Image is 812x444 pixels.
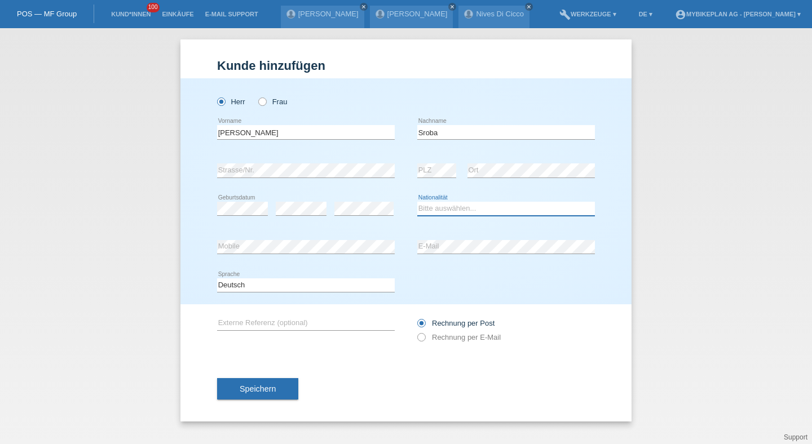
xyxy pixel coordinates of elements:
a: [PERSON_NAME] [298,10,359,18]
i: close [449,4,455,10]
i: account_circle [675,9,686,20]
input: Herr [217,97,224,105]
label: Frau [258,97,287,106]
a: close [448,3,456,11]
a: POS — MF Group [17,10,77,18]
i: build [559,9,571,20]
a: account_circleMybikeplan AG - [PERSON_NAME] ▾ [669,11,806,17]
a: close [360,3,368,11]
a: buildWerkzeuge ▾ [554,11,622,17]
label: Rechnung per E-Mail [417,333,501,341]
label: Herr [217,97,245,106]
input: Rechnung per Post [417,319,425,333]
a: [PERSON_NAME] [387,10,448,18]
a: DE ▾ [633,11,658,17]
a: Nives Di Cicco [476,10,524,18]
span: 100 [147,3,160,12]
button: Speichern [217,378,298,399]
a: Kund*innen [105,11,156,17]
a: E-Mail Support [200,11,264,17]
label: Rechnung per Post [417,319,495,327]
a: close [525,3,533,11]
input: Rechnung per E-Mail [417,333,425,347]
a: Einkäufe [156,11,199,17]
i: close [526,4,532,10]
h1: Kunde hinzufügen [217,59,595,73]
i: close [361,4,367,10]
a: Support [784,433,807,441]
span: Speichern [240,384,276,393]
input: Frau [258,97,266,105]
